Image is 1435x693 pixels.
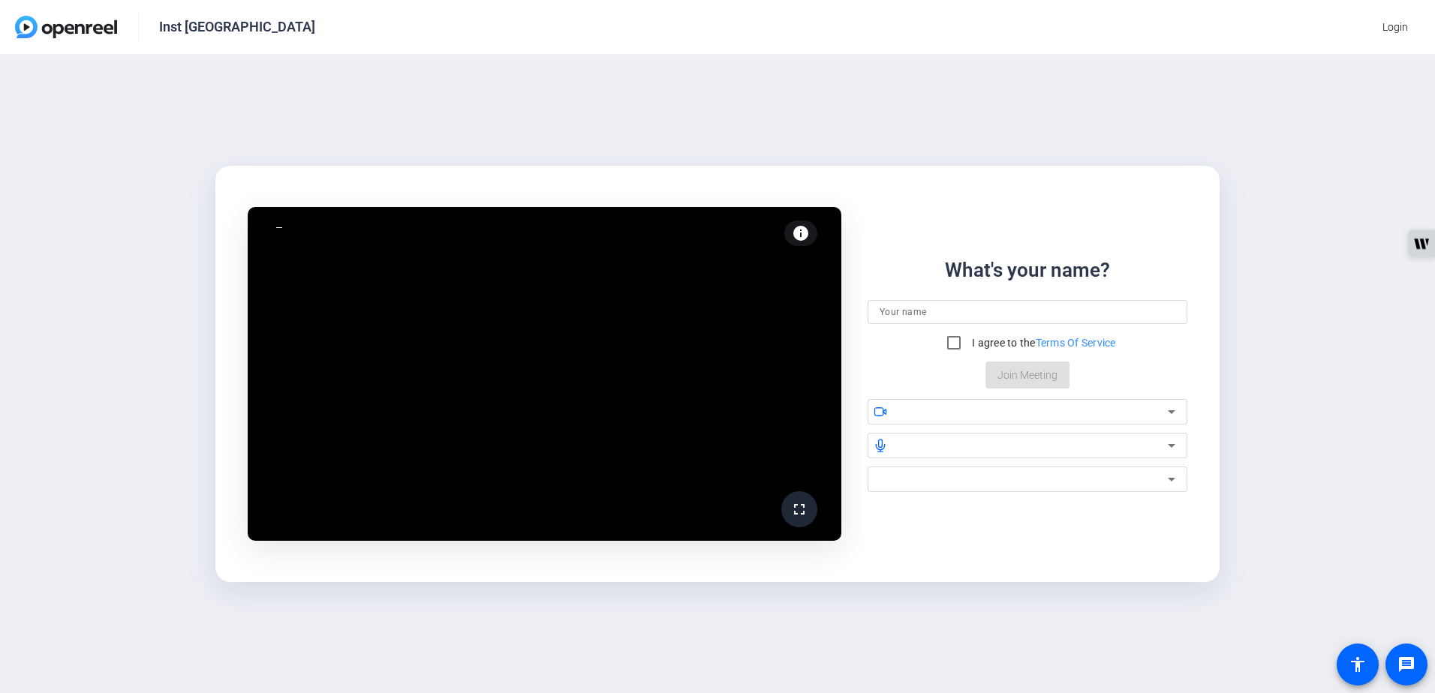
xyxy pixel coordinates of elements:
mat-icon: fullscreen [790,500,808,518]
mat-icon: info [792,224,810,242]
input: Your name [880,303,1175,321]
mat-icon: message [1397,655,1415,673]
img: OpenReel logo [15,16,117,38]
div: What's your name? [945,256,1110,285]
a: Terms Of Service [1036,337,1116,349]
span: Login [1382,19,1408,35]
mat-icon: accessibility [1349,655,1367,673]
label: I agree to the [969,335,1116,350]
button: Login [1370,13,1420,40]
div: Inst [GEOGRAPHIC_DATA] [159,18,315,36]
